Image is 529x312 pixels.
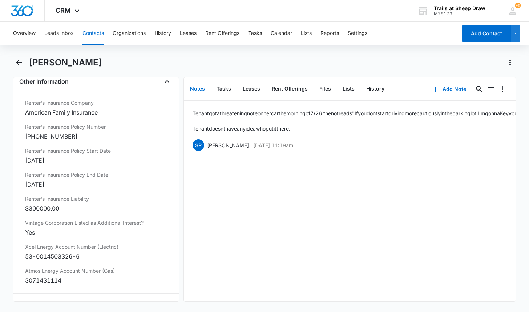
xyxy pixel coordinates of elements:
button: Lists [337,78,360,100]
button: Overflow Menu [497,83,508,95]
div: Xcel Energy Account Number (Electric)53-0014503326-6 [19,240,173,264]
button: Tasks [211,78,237,100]
button: Add Contact [462,25,511,42]
button: Contacts [82,22,104,45]
div: account id [434,11,485,16]
h1: [PERSON_NAME] [29,57,102,68]
button: Leases [180,22,197,45]
span: CRM [56,7,71,14]
label: Renter's Insurance Company [25,99,167,107]
div: notifications count [515,3,521,8]
div: [DATE] [25,156,167,165]
button: Filters [485,83,497,95]
h4: Subscriber [19,301,49,310]
label: Renter's Insurance Policy End Date [25,171,167,179]
button: Rent Offerings [266,78,314,100]
h4: Other Information [19,77,69,86]
button: Close [161,300,173,311]
button: History [360,78,390,100]
div: 3071431114 [25,276,167,285]
div: American Family Insurance [25,108,167,117]
button: Settings [348,22,367,45]
button: Search... [473,83,485,95]
label: Xcel Energy Account Number (Electric) [25,243,167,251]
button: Close [161,76,173,87]
button: Lists [301,22,312,45]
p: [PERSON_NAME] [207,141,249,149]
div: Atmos Energy Account Number (Gas)3071431114 [19,264,173,288]
dd: $300000.00 [25,204,167,213]
div: Renter's Insurance CompanyAmerican Family Insurance [19,96,173,120]
span: 96 [515,3,521,8]
button: Add Note [425,80,473,98]
button: Reports [320,22,339,45]
div: Renter's Insurance Policy Start Date[DATE] [19,144,173,168]
button: Back [13,57,24,68]
button: Notes [184,78,211,100]
button: History [154,22,171,45]
button: Calendar [271,22,292,45]
label: Atmos Energy Account Number (Gas) [25,267,167,275]
div: Renter's Insurance Policy Number[PHONE_NUMBER] [19,120,173,144]
p: [DATE] 11:19am [253,141,293,149]
button: Files [314,78,337,100]
button: Actions [504,57,516,68]
div: 53-0014503326-6 [25,252,167,261]
div: account name [434,5,485,11]
span: SP [193,139,204,151]
button: Overview [13,22,36,45]
button: Leads Inbox [44,22,74,45]
div: [PHONE_NUMBER] [25,132,167,141]
label: Vintage Corporation Listed as Additional Interest? [25,219,167,227]
button: Leases [237,78,266,100]
button: Organizations [113,22,146,45]
div: Yes [25,228,167,237]
label: Renter's Insurance Policy Number [25,123,167,131]
div: Vintage Corporation Listed as Additional Interest?Yes [19,216,173,240]
div: [DATE] [25,180,167,189]
label: Renter's Insurance Liability [25,195,167,203]
label: Renter's Insurance Policy Start Date [25,147,167,155]
button: Rent Offerings [205,22,239,45]
div: Renter's Insurance Policy End Date[DATE] [19,168,173,192]
button: Tasks [248,22,262,45]
div: Renter's Insurance Liability$300000.00 [19,192,173,216]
